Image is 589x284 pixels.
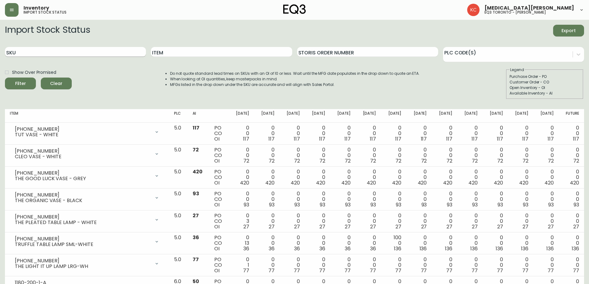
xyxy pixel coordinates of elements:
span: [MEDICAL_DATA][PERSON_NAME] [484,6,574,11]
span: 136 [445,245,452,252]
div: 0 0 [335,191,351,208]
li: Do not quote standard lead times on SKUs with an OI of 10 or less. Wait until the MFG date popula... [170,71,420,76]
span: 420 [367,179,376,186]
span: 72 [421,157,427,164]
span: 72 [472,157,478,164]
span: 136 [572,245,579,252]
div: 0 0 [361,169,376,186]
span: OI [214,135,220,142]
div: [PHONE_NUMBER]TRUFFLE TABLE LAMP SML-WHITE [10,235,164,248]
th: [DATE] [280,109,305,123]
div: 0 0 [488,213,503,230]
li: MFGs listed in the drop down under the SKU are accurate and will align with Sales Portal. [170,82,420,87]
span: 27 [497,223,503,230]
legend: Legend [510,67,525,73]
div: [PHONE_NUMBER] [15,148,151,154]
td: 5.0 [169,123,188,145]
div: 0 0 [538,191,554,208]
div: 0 0 [513,147,528,164]
div: 0 0 [411,169,427,186]
div: 0 0 [462,213,477,230]
span: 117 [472,135,478,142]
div: 0 0 [310,147,325,164]
span: 93 [244,201,249,208]
span: 72 [395,157,401,164]
span: 36 [294,245,300,252]
div: 0 0 [335,235,351,252]
span: 27 [243,223,249,230]
div: Purchase Order - PO [510,74,580,79]
div: 0 0 [234,169,249,186]
th: [DATE] [483,109,508,123]
div: 0 0 [437,213,452,230]
span: 72 [269,157,275,164]
span: 420 [392,179,401,186]
span: 117 [268,135,275,142]
div: 0 0 [411,257,427,273]
th: [DATE] [508,109,533,123]
div: 0 13 [234,235,249,252]
div: 0 0 [284,235,300,252]
div: 0 0 [361,191,376,208]
div: 0 0 [437,235,452,252]
div: TUT VASE - WHITE [15,132,151,138]
div: 0 0 [386,125,401,142]
div: 0 0 [259,213,275,230]
div: [PHONE_NUMBER] [15,126,151,132]
div: 0 0 [361,257,376,273]
span: 93 [548,201,554,208]
span: OI [214,267,220,274]
span: 117 [421,135,427,142]
div: 0 0 [284,213,300,230]
div: 0 0 [284,125,300,142]
td: 5.0 [169,254,188,276]
th: Future [559,109,584,123]
div: 0 0 [335,125,351,142]
span: Clear [46,80,67,87]
span: 93 [269,201,275,208]
h5: import stock status [23,11,66,14]
span: 93 [193,190,199,197]
div: 0 0 [284,147,300,164]
div: 0 0 [462,169,477,186]
span: 420 [418,179,427,186]
div: 0 0 [386,213,401,230]
span: 77 [446,267,452,274]
div: 0 0 [513,125,528,142]
div: [PHONE_NUMBER] [15,236,151,242]
div: 0 0 [310,125,325,142]
span: 72 [243,157,249,164]
div: 0 0 [259,125,275,142]
span: 117 [243,135,249,142]
span: 72 [345,157,351,164]
div: 0 0 [462,147,477,164]
span: 136 [420,245,427,252]
span: 420 [265,179,275,186]
th: [DATE] [330,109,356,123]
th: [DATE] [533,109,559,123]
div: 0 0 [411,125,427,142]
button: Export [553,25,584,36]
span: 36 [370,245,376,252]
div: 0 0 [284,191,300,208]
span: 72 [193,146,199,153]
span: 93 [421,201,427,208]
div: Customer Order - CO [510,79,580,85]
span: 77 [421,267,427,274]
div: PO CO [214,125,224,142]
span: 117 [344,135,351,142]
span: 77 [395,267,401,274]
div: 0 0 [488,125,503,142]
button: Filter [5,78,36,89]
div: 0 0 [538,213,554,230]
span: 420 [519,179,528,186]
span: OI [214,245,220,252]
span: 36 [345,245,351,252]
span: 117 [548,135,554,142]
span: 72 [497,157,503,164]
span: 117 [294,135,300,142]
span: OI [214,157,220,164]
div: PO CO [214,257,224,273]
th: [DATE] [229,109,254,123]
div: 0 0 [386,257,401,273]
